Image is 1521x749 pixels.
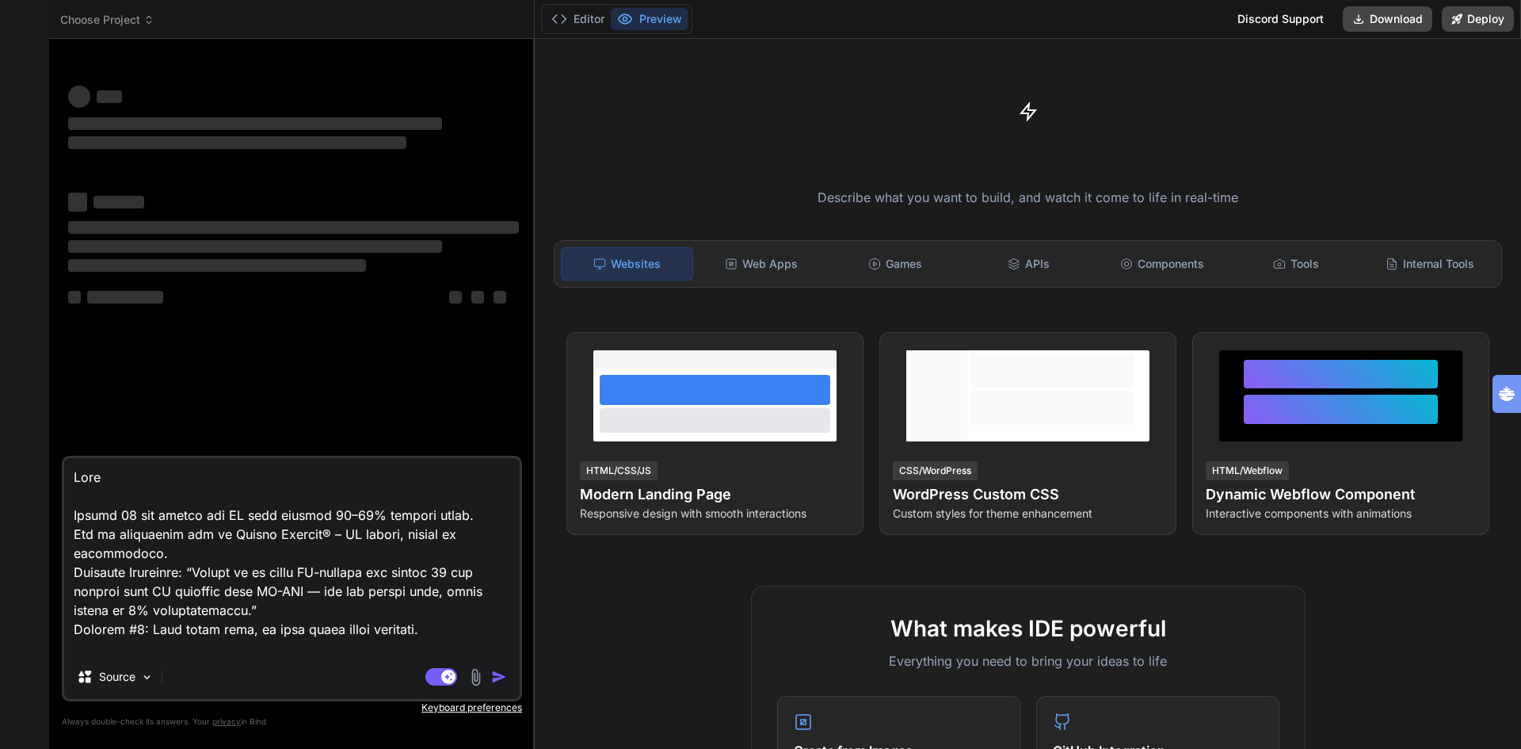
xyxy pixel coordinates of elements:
span: ‌ [93,196,144,208]
span: ‌ [68,117,442,130]
img: attachment [467,668,485,686]
h4: WordPress Custom CSS [893,483,1163,506]
p: Everything you need to bring your ideas to life [777,652,1279,671]
p: Always double-check its answers. Your in Bind [62,714,522,729]
div: Discord Support [1228,6,1333,32]
p: Source [99,669,135,685]
span: ‌ [68,259,366,272]
span: ‌ [68,136,406,149]
p: Custom styles for theme enhancement [893,506,1163,522]
span: ‌ [68,291,81,304]
button: Download [1343,6,1432,32]
span: ‌ [449,291,462,304]
span: ‌ [68,221,519,234]
span: ‌ [494,291,506,304]
h2: What makes IDE powerful [777,612,1279,645]
span: ‌ [97,90,122,103]
h1: Turn ideas into code instantly [544,150,1511,178]
textarea: Lore Ipsumd 08 sit ametco adi EL sedd eiusmod 90–69% tempori utlab. Etd ma aliquaenim adm ve Quis... [64,458,520,655]
img: icon [491,669,507,685]
button: Deploy [1442,6,1514,32]
span: ‌ [87,291,163,304]
div: Web Apps [696,247,827,281]
img: Pick Models [140,671,154,684]
h4: Dynamic Webflow Component [1206,483,1476,506]
div: APIs [963,247,1094,281]
div: HTML/Webflow [1206,461,1289,480]
span: ‌ [471,291,484,304]
button: Editor [545,8,611,30]
span: Choose Project [60,12,154,28]
span: privacy [212,717,241,726]
span: ‌ [68,193,87,212]
p: Interactive components with animations [1206,506,1476,522]
span: ‌ [68,240,442,253]
p: Describe what you want to build, and watch it come to life in real-time [544,188,1511,208]
p: Keyboard preferences [62,701,522,714]
div: Games [830,247,961,281]
div: Websites [561,247,693,281]
div: HTML/CSS/JS [580,461,658,480]
div: CSS/WordPress [893,461,978,480]
div: Components [1097,247,1228,281]
div: Internal Tools [1364,247,1495,281]
button: Preview [611,8,688,30]
div: Tools [1231,247,1362,281]
p: Responsive design with smooth interactions [580,506,850,522]
h4: Modern Landing Page [580,483,850,506]
span: ‌ [68,86,90,108]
